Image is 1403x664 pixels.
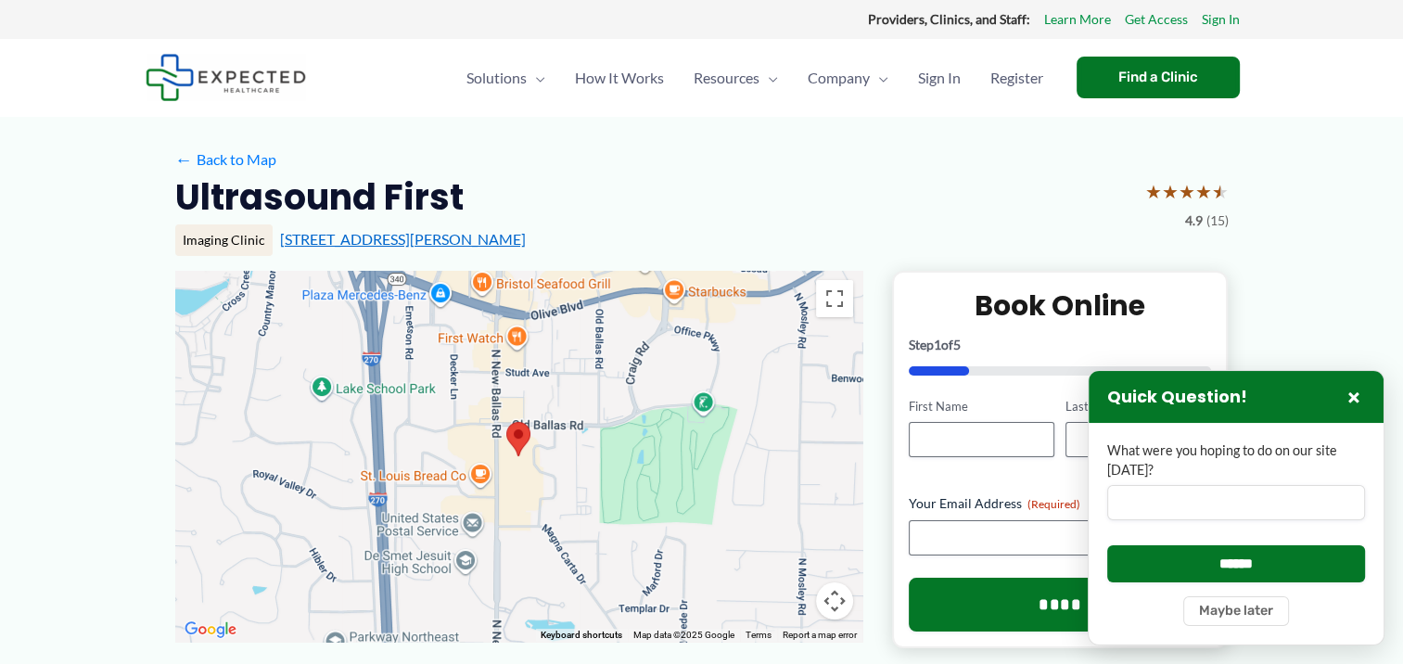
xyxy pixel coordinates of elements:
p: Step of [909,338,1212,351]
a: Report a map error [783,630,857,640]
a: Sign In [903,45,976,110]
span: ★ [1195,174,1212,209]
button: Keyboard shortcuts [541,629,622,642]
img: Google [180,618,241,642]
span: 1 [934,337,941,352]
h3: Quick Question! [1107,387,1247,408]
a: Terms (opens in new tab) [746,630,772,640]
a: SolutionsMenu Toggle [452,45,560,110]
span: How It Works [575,45,664,110]
a: Open this area in Google Maps (opens a new window) [180,618,241,642]
span: ← [175,150,193,168]
a: Get Access [1125,7,1188,32]
span: Register [990,45,1043,110]
label: What were you hoping to do on our site [DATE]? [1107,441,1365,479]
span: (15) [1206,209,1229,233]
a: Learn More [1044,7,1111,32]
span: ★ [1179,174,1195,209]
a: Register [976,45,1058,110]
span: ★ [1162,174,1179,209]
h2: Book Online [909,287,1212,324]
span: Menu Toggle [759,45,778,110]
span: 5 [953,337,961,352]
img: Expected Healthcare Logo - side, dark font, small [146,54,306,101]
span: Sign In [918,45,961,110]
button: Close [1343,386,1365,408]
span: Solutions [466,45,527,110]
span: Company [808,45,870,110]
strong: Providers, Clinics, and Staff: [868,11,1030,27]
button: Maybe later [1183,596,1289,626]
label: First Name [909,398,1054,415]
span: 4.9 [1185,209,1203,233]
a: How It Works [560,45,679,110]
button: Toggle fullscreen view [816,280,853,317]
h2: Ultrasound First [175,174,464,220]
span: ★ [1212,174,1229,209]
span: (Required) [1027,497,1080,511]
a: CompanyMenu Toggle [793,45,903,110]
a: ←Back to Map [175,146,276,173]
nav: Primary Site Navigation [452,45,1058,110]
span: Resources [694,45,759,110]
a: Sign In [1202,7,1240,32]
span: Map data ©2025 Google [633,630,734,640]
a: Find a Clinic [1077,57,1240,98]
div: Imaging Clinic [175,224,273,256]
span: ★ [1145,174,1162,209]
a: [STREET_ADDRESS][PERSON_NAME] [280,230,526,248]
span: Menu Toggle [527,45,545,110]
label: Your Email Address [909,494,1212,513]
button: Map camera controls [816,582,853,619]
label: Last Name [1065,398,1211,415]
span: Menu Toggle [870,45,888,110]
a: ResourcesMenu Toggle [679,45,793,110]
